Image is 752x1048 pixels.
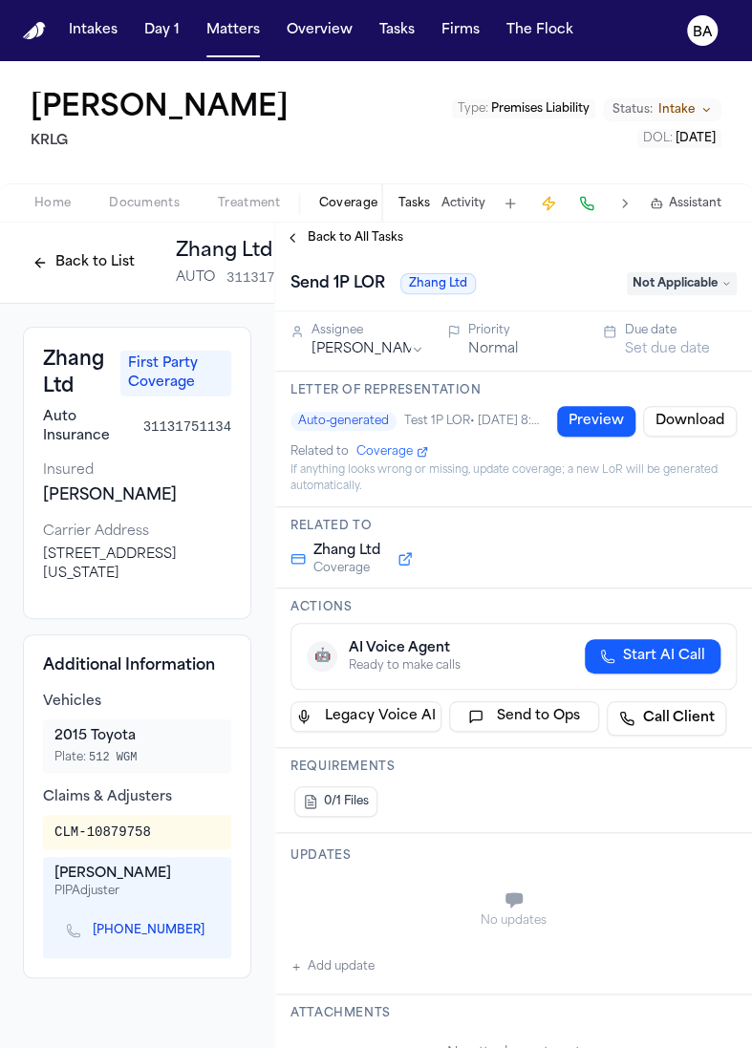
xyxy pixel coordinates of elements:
span: 31131751134 [226,268,314,288]
span: Back to All Tasks [308,230,403,246]
span: Start AI Call [623,647,705,666]
h1: Zhang Ltd [176,238,314,265]
div: Claims & Adjusters [43,788,231,807]
span: Related to [290,444,349,460]
button: Add Task [497,190,524,217]
button: Set due date [624,340,709,359]
span: Auto‑generated [290,412,397,431]
div: Insured [43,461,231,481]
button: Firms [434,13,487,48]
button: Add update [290,955,375,978]
button: Open preview [557,406,635,437]
button: Edit matter name [31,92,289,126]
button: Intakes [61,13,125,48]
div: Vehicles [43,693,231,712]
button: Change status from Intake [603,98,721,121]
button: Day 1 [137,13,187,48]
button: Assistant [650,196,721,211]
button: Create Immediate Task [535,190,562,217]
h2: KRLG [31,130,296,153]
button: 0/1 Files [294,786,377,817]
span: Not Applicable [627,272,737,295]
span: Test 1P LOR • [DATE] 8:39:27 AM [404,414,546,429]
span: AUTO [176,268,215,288]
span: DOL : [643,133,673,144]
button: Send to Ops [449,701,600,732]
button: Back to All Tasks [275,230,413,246]
span: 512 WGM [89,751,137,764]
span: Type : [458,103,488,115]
button: Legacy Voice AI [290,701,441,732]
div: Ready to make calls [349,658,461,674]
h4: Additional Information [43,654,231,677]
button: Back to List [23,247,144,278]
div: 2015 Toyota [54,727,220,746]
span: Status: [612,102,653,118]
h3: Actions [290,600,737,615]
span: Plate: [54,750,137,765]
button: Edit DOL: 1995-07-26 [637,129,721,148]
span: 0/1 Files [324,794,369,809]
button: Make a Call [573,190,600,217]
span: [DATE] [676,133,716,144]
h3: Updates [290,848,737,864]
div: Priority [468,323,581,338]
h3: Zhang Ltd [43,347,109,400]
a: [PHONE_NUMBER] [93,923,204,938]
h3: Requirements [290,759,737,775]
button: Download [643,406,737,437]
span: Home [34,196,71,211]
a: Home [23,22,46,40]
img: Finch Logo [23,22,46,40]
span: 31131751134 [143,417,231,437]
div: CLM-10879758 [54,823,151,842]
span: Assistant [669,196,721,211]
button: Activity [441,196,485,211]
h3: Letter of Representation [290,383,737,398]
span: Coverage [319,196,377,211]
span: Documents [109,196,180,211]
span: Premises Liability [491,103,590,115]
h3: Related to [290,519,737,534]
div: Carrier Address [43,523,231,542]
div: If anything looks wrong or missing, update coverage; a new LoR will be generated automatically. [290,463,737,495]
span: First Party Coverage [120,351,231,396]
div: No updates [290,913,737,929]
div: [PERSON_NAME] [54,865,220,884]
div: [STREET_ADDRESS][US_STATE] [43,545,231,584]
div: Assignee [312,323,424,338]
button: Normal [468,340,518,359]
button: Tasks [372,13,422,48]
div: Due date [624,323,737,338]
button: Matters [199,13,268,48]
h3: Attachments [290,1006,737,1021]
button: The Flock [499,13,581,48]
h1: Send 1P LOR [283,268,393,299]
span: Zhang Ltd [400,273,476,294]
span: Coverage [313,561,380,576]
span: Zhang Ltd [313,542,380,561]
button: Edit Type: Premises Liability [452,99,595,118]
button: Start AI Call [585,639,720,674]
button: Overview [279,13,360,48]
span: Auto Insurance [43,408,128,446]
button: Tasks [398,196,430,211]
span: Intake [658,102,695,118]
div: AI Voice Agent [349,639,461,658]
div: [PERSON_NAME] [43,484,231,507]
div: PIP Adjuster [54,884,220,899]
span: Coverage [356,444,413,460]
a: Call Client [607,701,726,736]
span: 🤖 [314,647,331,666]
span: Treatment [218,196,281,211]
button: Open coverage [356,444,428,460]
h1: [PERSON_NAME] [31,92,289,126]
